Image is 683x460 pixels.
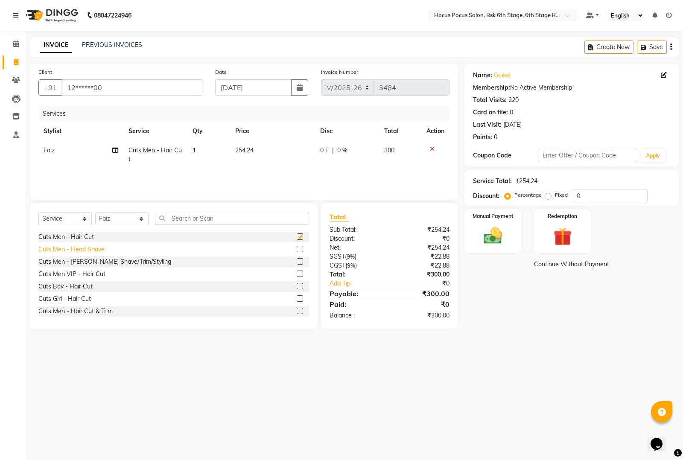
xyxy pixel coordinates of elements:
div: Cuts Men - Head Shave [38,245,105,254]
span: 254.24 [235,146,254,154]
span: Faiz [44,146,55,154]
div: Cuts Men - Hair Cut [38,233,94,242]
div: Cuts Men VIP - Hair Cut [38,270,105,279]
div: ₹22.88 [390,252,456,261]
div: Points: [473,133,492,142]
div: ₹0 [390,299,456,309]
label: Percentage [514,191,542,199]
div: Payable: [323,288,390,299]
label: Date [215,68,227,76]
span: 0 F [320,146,329,155]
div: Name: [473,71,492,80]
span: 9% [347,253,355,260]
div: ₹22.88 [390,261,456,270]
div: Paid: [323,299,390,309]
div: ₹300.00 [390,311,456,320]
div: [DATE] [503,120,522,129]
input: Search or Scan [155,212,309,225]
th: Total [379,122,422,141]
div: ₹0 [390,234,456,243]
span: SGST [330,253,345,260]
th: Service [123,122,187,141]
div: ₹254.24 [515,177,537,186]
a: PREVIOUS INVOICES [82,41,142,49]
span: Cuts Men - Hair Cut [128,146,182,163]
div: Discount: [323,234,390,243]
img: _cash.svg [478,225,508,246]
span: | [332,146,334,155]
div: 0 [510,108,513,117]
a: Guest [494,71,510,80]
span: 9% [347,262,355,269]
div: ₹0 [401,279,456,288]
div: ₹300.00 [390,288,456,299]
div: Cuts Boy - Hair Cut [38,282,93,291]
button: Apply [641,149,665,162]
label: Manual Payment [473,213,514,220]
label: Invoice Number [321,68,358,76]
label: Client [38,68,52,76]
div: Balance : [323,311,390,320]
button: Save [637,41,667,54]
span: Total [330,213,349,221]
div: Cuts Girl - Hair Cut [38,294,91,303]
div: Service Total: [473,177,512,186]
div: Total: [323,270,390,279]
span: 1 [193,146,196,154]
button: Create New [584,41,633,54]
div: Sub Total: [323,225,390,234]
a: Continue Without Payment [466,260,677,269]
button: +91 [38,79,62,96]
div: Services [39,106,456,122]
th: Stylist [38,122,123,141]
img: _gift.svg [548,225,578,248]
div: ₹254.24 [390,243,456,252]
th: Price [230,122,315,141]
b: 08047224946 [94,3,131,27]
th: Action [421,122,449,141]
th: Disc [315,122,379,141]
a: Add Tip [323,279,401,288]
label: Fixed [555,191,568,199]
div: ( ) [323,252,390,261]
div: ( ) [323,261,390,270]
th: Qty [187,122,230,141]
span: CGST [330,262,345,269]
div: 220 [508,96,519,105]
div: Cuts Men - Hair Cut & Trim [38,307,113,316]
div: Membership: [473,83,510,92]
div: ₹254.24 [390,225,456,234]
img: logo [22,3,80,27]
a: INVOICE [40,38,72,53]
div: Net: [323,243,390,252]
div: 0 [494,133,497,142]
label: Redemption [548,213,577,220]
span: 300 [384,146,394,154]
iframe: chat widget [647,426,674,451]
input: Search by Name/Mobile/Email/Code [61,79,202,96]
div: ₹300.00 [390,270,456,279]
div: No Active Membership [473,83,670,92]
div: Last Visit: [473,120,502,129]
input: Enter Offer / Coupon Code [539,149,637,162]
div: Total Visits: [473,96,507,105]
div: Card on file: [473,108,508,117]
span: 0 % [337,146,347,155]
div: Discount: [473,192,499,201]
div: Coupon Code [473,151,539,160]
div: Cuts Men - [PERSON_NAME] Shave/Trim/Styling [38,257,171,266]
